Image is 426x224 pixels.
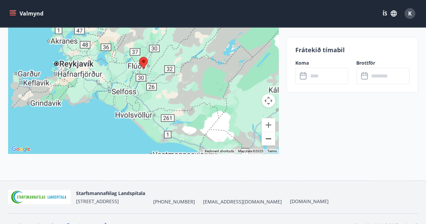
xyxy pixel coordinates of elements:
img: 55zIgFoyM5pksCsVQ4sUOj1FUrQvjI8pi0QwpkWm.png [8,190,71,204]
label: Brottför [356,60,409,66]
label: Koma [295,60,348,66]
span: [PHONE_NUMBER] [153,198,195,205]
button: Zoom in [262,118,275,132]
button: ÍS [379,7,400,20]
img: Google [10,145,32,154]
span: [EMAIL_ADDRESS][DOMAIN_NAME] [203,198,282,205]
a: Terms (opens in new tab) [267,149,276,153]
button: Keyboard shortcuts [205,149,234,154]
button: Map camera controls [262,94,275,107]
span: Map data ©2025 [238,149,263,153]
a: Open this area in Google Maps (opens a new window) [10,145,32,154]
span: [STREET_ADDRESS] [76,198,119,204]
button: K [402,5,418,22]
span: Starfsmannafélag Landspítala [76,190,145,196]
p: Frátekið tímabil [295,45,409,54]
a: [DOMAIN_NAME] [290,198,329,204]
button: menu [8,7,46,20]
button: Zoom out [262,132,275,146]
span: K [408,10,412,17]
